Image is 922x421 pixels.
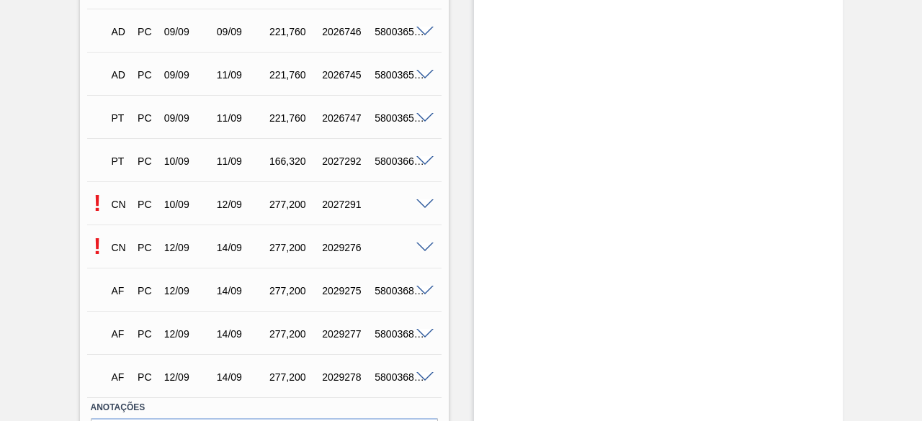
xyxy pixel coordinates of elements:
[213,199,270,210] div: 12/09/2025
[87,190,108,217] p: Pendente de aceite
[134,199,159,210] div: Pedido de Compra
[213,371,270,383] div: 14/09/2025
[112,328,130,340] p: AF
[266,69,323,81] div: 221,760
[134,371,159,383] div: Pedido de Compra
[318,285,375,296] div: 2029275
[108,189,133,220] div: Composição de Carga em Negociação
[371,371,428,383] div: 5800368255
[112,371,130,383] p: AF
[134,242,159,253] div: Pedido de Compra
[266,285,323,296] div: 277,200
[318,69,375,81] div: 2026745
[134,155,159,167] div: Pedido de Compra
[161,371,218,383] div: 12/09/2025
[213,26,270,37] div: 09/09/2025
[108,59,133,91] div: Aguardando Descarga
[266,328,323,340] div: 277,200
[87,233,108,260] p: Pendente de aceite
[134,285,159,296] div: Pedido de Compra
[134,328,159,340] div: Pedido de Compra
[108,232,133,263] div: Composição de Carga em Negociação
[266,26,323,37] div: 221,760
[318,155,375,167] div: 2027292
[134,112,159,124] div: Pedido de Compra
[371,112,428,124] div: 5800365672
[112,155,130,167] p: PT
[318,328,375,340] div: 2029277
[161,26,218,37] div: 09/09/2025
[213,155,270,167] div: 11/09/2025
[91,397,438,418] label: Anotações
[108,145,133,177] div: Pedido em Trânsito
[108,318,133,350] div: Aguardando Faturamento
[112,285,130,296] p: AF
[108,16,133,47] div: Aguardando Descarga
[213,242,270,253] div: 14/09/2025
[266,371,323,383] div: 277,200
[371,328,428,340] div: 5800368252
[318,26,375,37] div: 2026746
[112,69,130,81] p: AD
[318,199,375,210] div: 2027291
[371,26,428,37] div: 5800365671
[161,285,218,296] div: 12/09/2025
[213,112,270,124] div: 11/09/2025
[371,155,428,167] div: 5800366109
[266,155,323,167] div: 166,320
[161,155,218,167] div: 10/09/2025
[371,285,428,296] div: 5800368248
[112,26,130,37] p: AD
[112,112,130,124] p: PT
[134,26,159,37] div: Pedido de Compra
[108,275,133,307] div: Aguardando Faturamento
[318,112,375,124] div: 2026747
[213,69,270,81] div: 11/09/2025
[112,199,130,210] p: CN
[161,69,218,81] div: 09/09/2025
[266,242,323,253] div: 277,200
[108,361,133,393] div: Aguardando Faturamento
[161,328,218,340] div: 12/09/2025
[161,242,218,253] div: 12/09/2025
[318,371,375,383] div: 2029278
[213,285,270,296] div: 14/09/2025
[371,69,428,81] div: 5800365670
[134,69,159,81] div: Pedido de Compra
[318,242,375,253] div: 2029276
[112,242,130,253] p: CN
[161,112,218,124] div: 09/09/2025
[266,199,323,210] div: 277,200
[213,328,270,340] div: 14/09/2025
[108,102,133,134] div: Pedido em Trânsito
[266,112,323,124] div: 221,760
[161,199,218,210] div: 10/09/2025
